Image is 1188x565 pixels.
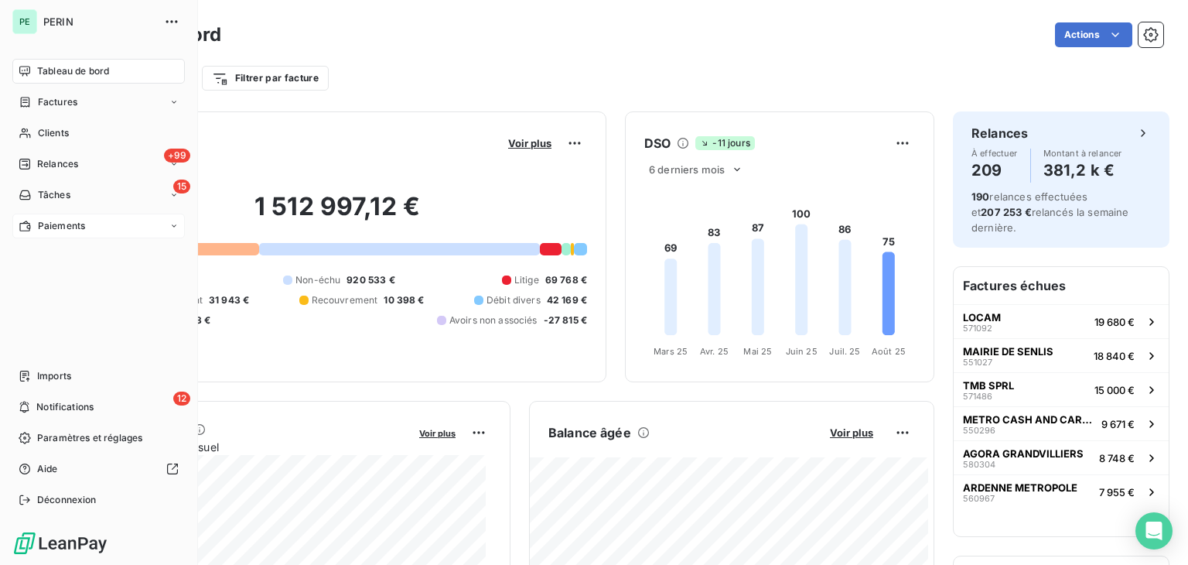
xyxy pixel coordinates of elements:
span: Notifications [36,400,94,414]
span: Recouvrement [312,293,378,307]
span: Paramètres et réglages [37,431,142,445]
tspan: Mai 25 [743,346,772,357]
button: Actions [1055,22,1132,47]
span: 580304 [963,460,995,469]
button: Filtrer par facture [202,66,329,91]
div: PE [12,9,37,34]
span: Chiffre d'affaires mensuel [87,439,408,455]
span: Litige [514,273,539,287]
span: Voir plus [419,428,456,439]
span: 6 derniers mois [649,163,725,176]
a: Factures [12,90,185,115]
span: 207 253 € [981,206,1031,218]
span: Tableau de bord [37,64,109,78]
a: Imports [12,364,185,389]
button: ARDENNE METROPOLE5609677 955 € [954,474,1169,508]
span: +99 [164,149,190,163]
button: AGORA GRANDVILLIERS5803048 748 € [954,440,1169,474]
span: 7 955 € [1099,486,1135,498]
div: Open Intercom Messenger [1135,512,1173,550]
span: Clients [38,126,69,140]
a: +99Relances [12,152,185,176]
span: 571486 [963,392,992,401]
tspan: Avr. 25 [700,346,729,357]
button: Voir plus [415,426,460,440]
span: 920 533 € [346,273,394,287]
span: AGORA GRANDVILLIERS [963,447,1084,460]
span: 18 840 € [1094,350,1135,362]
button: Voir plus [825,426,878,440]
span: À effectuer [971,149,1018,158]
button: Voir plus [504,136,556,150]
h6: Factures échues [954,267,1169,304]
span: Relances [37,157,78,171]
span: Voir plus [830,426,873,439]
span: Non-échu [295,273,340,287]
a: 15Tâches [12,183,185,207]
span: relances effectuées et relancés la semaine dernière. [971,190,1129,234]
span: 9 671 € [1101,418,1135,430]
span: Imports [37,369,71,383]
span: MAIRIE DE SENLIS [963,345,1053,358]
h4: 209 [971,158,1018,183]
span: 69 768 € [545,273,587,287]
span: -11 jours [695,136,754,150]
span: 15 000 € [1094,384,1135,396]
span: METRO CASH AND CARRY FRANCE [963,413,1095,426]
tspan: Juin 25 [786,346,818,357]
span: 19 680 € [1094,316,1135,328]
tspan: Août 25 [872,346,906,357]
button: MAIRIE DE SENLIS55102718 840 € [954,338,1169,372]
tspan: Mars 25 [654,346,688,357]
span: Montant à relancer [1043,149,1122,158]
span: Factures [38,95,77,109]
span: ARDENNE METROPOLE [963,481,1077,494]
span: 560967 [963,494,995,503]
span: 31 943 € [209,293,249,307]
a: Paramètres et réglages [12,426,185,450]
span: 571092 [963,324,992,333]
img: Logo LeanPay [12,531,108,556]
span: PERIN [43,15,155,28]
span: LOCAM [963,311,1001,324]
a: Clients [12,121,185,146]
button: TMB SPRL57148615 000 € [954,372,1169,406]
span: Paiements [38,219,85,233]
button: METRO CASH AND CARRY FRANCE5502969 671 € [954,406,1169,440]
h2: 1 512 997,12 € [87,191,587,238]
a: Paiements [12,214,185,238]
span: 10 398 € [384,293,424,307]
button: LOCAM57109219 680 € [954,304,1169,338]
span: Tâches [38,188,70,202]
h6: DSO [644,134,671,152]
span: Déconnexion [37,493,97,507]
span: 190 [971,190,989,203]
span: Aide [37,462,58,476]
a: Tableau de bord [12,59,185,84]
span: 550296 [963,426,995,435]
h6: Balance âgée [548,423,631,442]
span: 8 748 € [1099,452,1135,464]
span: 551027 [963,358,992,367]
span: Voir plus [508,137,551,149]
h6: Relances [971,124,1028,142]
span: 42 169 € [547,293,587,307]
span: TMB SPRL [963,379,1014,392]
h4: 381,2 k € [1043,158,1122,183]
span: Avoirs non associés [449,313,538,327]
a: Aide [12,457,185,481]
tspan: Juil. 25 [829,346,860,357]
span: 12 [173,392,190,406]
span: 15 [173,180,190,193]
span: -27 815 € [544,313,587,327]
span: Débit divers [486,293,541,307]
